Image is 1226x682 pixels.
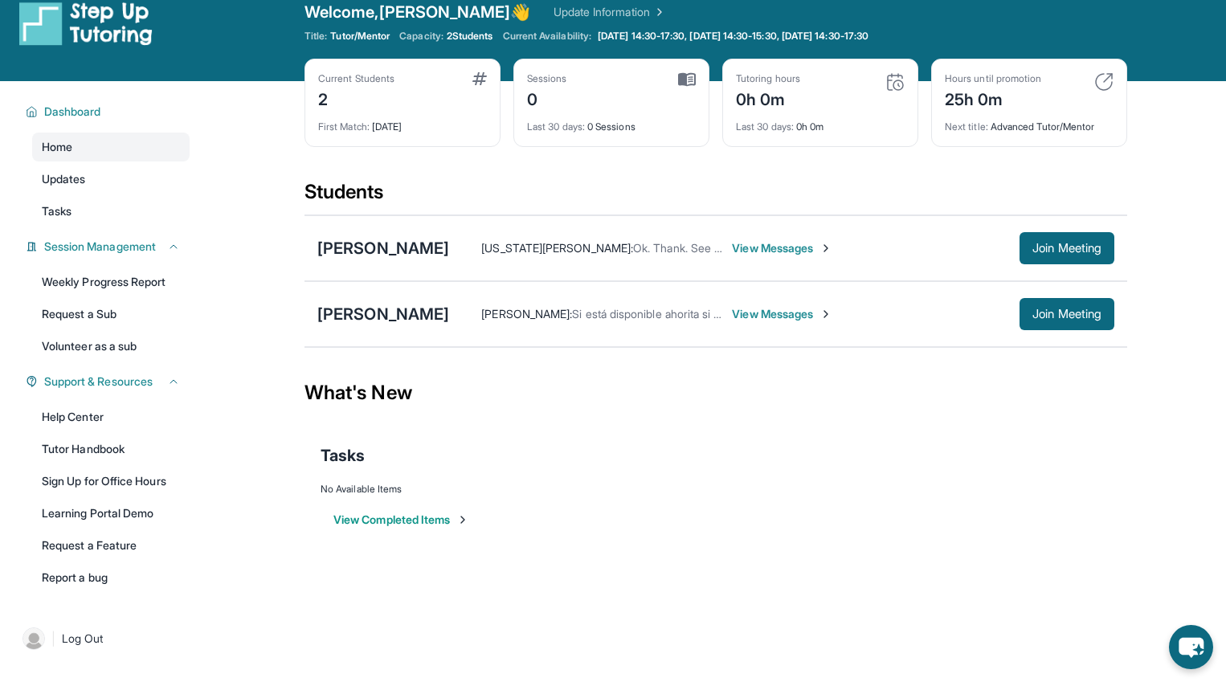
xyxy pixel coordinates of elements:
[1020,232,1114,264] button: Join Meeting
[554,4,666,20] a: Update Information
[318,85,394,111] div: 2
[44,374,153,390] span: Support & Resources
[32,300,190,329] a: Request a Sub
[527,85,567,111] div: 0
[1032,309,1101,319] span: Join Meeting
[527,120,585,133] span: Last 30 days :
[317,303,449,325] div: [PERSON_NAME]
[945,120,988,133] span: Next title :
[819,242,832,255] img: Chevron-Right
[527,72,567,85] div: Sessions
[51,629,55,648] span: |
[598,30,868,43] span: [DATE] 14:30-17:30, [DATE] 14:30-15:30, [DATE] 14:30-17:30
[32,332,190,361] a: Volunteer as a sub
[650,4,666,20] img: Chevron Right
[333,512,469,528] button: View Completed Items
[1169,625,1213,669] button: chat-button
[318,72,394,85] div: Current Students
[44,239,156,255] span: Session Management
[481,241,633,255] span: [US_STATE][PERSON_NAME] :
[22,627,45,650] img: user-img
[321,483,1111,496] div: No Available Items
[595,30,872,43] a: [DATE] 14:30-17:30, [DATE] 14:30-15:30, [DATE] 14:30-17:30
[447,30,493,43] span: 2 Students
[736,120,794,133] span: Last 30 days :
[945,72,1041,85] div: Hours until promotion
[32,499,190,528] a: Learning Portal Demo
[32,197,190,226] a: Tasks
[304,1,531,23] span: Welcome, [PERSON_NAME] 👋
[736,72,800,85] div: Tutoring hours
[527,111,696,133] div: 0 Sessions
[42,171,86,187] span: Updates
[19,1,153,46] img: logo
[472,72,487,85] img: card
[32,402,190,431] a: Help Center
[42,203,72,219] span: Tasks
[304,357,1127,428] div: What's New
[633,241,774,255] span: Ok. Thank. See you [DATE]!
[318,111,487,133] div: [DATE]
[945,85,1041,111] div: 25h 0m
[1094,72,1114,92] img: card
[1020,298,1114,330] button: Join Meeting
[503,30,591,43] span: Current Availability:
[399,30,443,43] span: Capacity:
[32,467,190,496] a: Sign Up for Office Hours
[318,120,370,133] span: First Match :
[32,165,190,194] a: Updates
[678,72,696,87] img: card
[736,111,905,133] div: 0h 0m
[317,237,449,259] div: [PERSON_NAME]
[44,104,101,120] span: Dashboard
[945,111,1114,133] div: Advanced Tutor/Mentor
[321,444,365,467] span: Tasks
[42,139,72,155] span: Home
[885,72,905,92] img: card
[330,30,390,43] span: Tutor/Mentor
[32,133,190,161] a: Home
[481,307,572,321] span: [PERSON_NAME] :
[1032,243,1101,253] span: Join Meeting
[732,240,832,256] span: View Messages
[819,308,832,321] img: Chevron-Right
[572,307,741,321] span: Si está disponible ahorita si gusta
[32,563,190,592] a: Report a bug
[732,306,832,322] span: View Messages
[38,239,180,255] button: Session Management
[304,179,1127,214] div: Students
[62,631,104,647] span: Log Out
[32,267,190,296] a: Weekly Progress Report
[38,374,180,390] button: Support & Resources
[38,104,180,120] button: Dashboard
[32,435,190,464] a: Tutor Handbook
[304,30,327,43] span: Title:
[32,531,190,560] a: Request a Feature
[736,85,800,111] div: 0h 0m
[16,621,190,656] a: |Log Out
